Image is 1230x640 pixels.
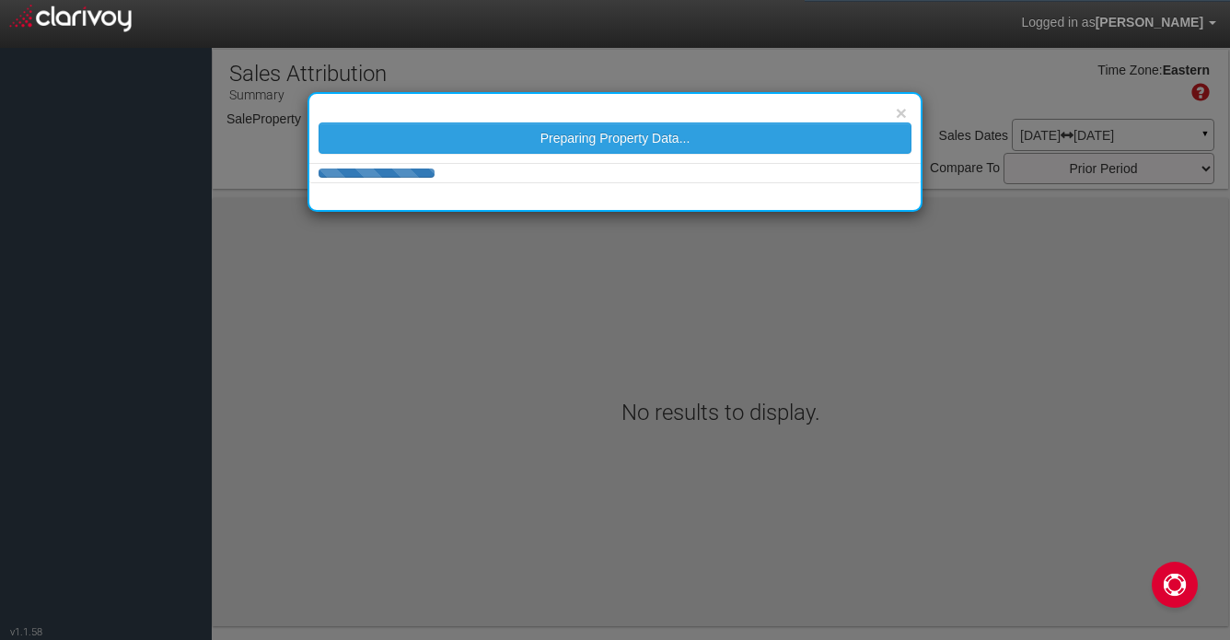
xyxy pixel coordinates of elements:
[1096,15,1203,29] span: [PERSON_NAME]
[540,131,690,145] span: Preparing Property Data...
[319,122,911,154] button: Preparing Property Data...
[1007,1,1230,45] a: Logged in as[PERSON_NAME]
[1021,15,1095,29] span: Logged in as
[896,103,907,122] button: ×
